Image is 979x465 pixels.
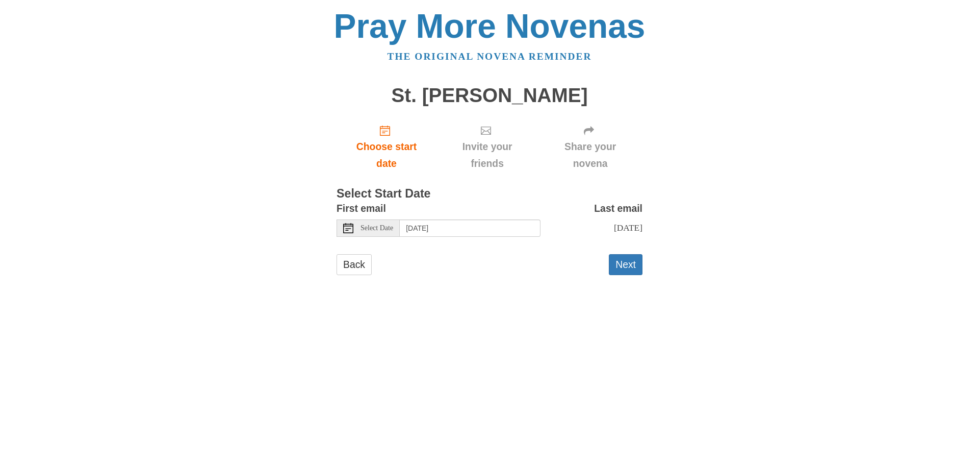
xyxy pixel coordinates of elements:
a: Back [337,254,372,275]
label: Last email [594,200,642,217]
a: Pray More Novenas [334,7,646,45]
h1: St. [PERSON_NAME] [337,85,642,107]
span: Choose start date [347,138,426,172]
h3: Select Start Date [337,187,642,201]
div: Click "Next" to confirm your start date first. [436,116,538,177]
span: Share your novena [548,138,632,172]
a: The original novena reminder [388,51,592,62]
label: First email [337,200,386,217]
span: Invite your friends [447,138,528,172]
button: Next [609,254,642,275]
span: [DATE] [614,223,642,233]
div: Click "Next" to confirm your start date first. [538,116,642,177]
a: Choose start date [337,116,436,177]
span: Select Date [360,225,393,232]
